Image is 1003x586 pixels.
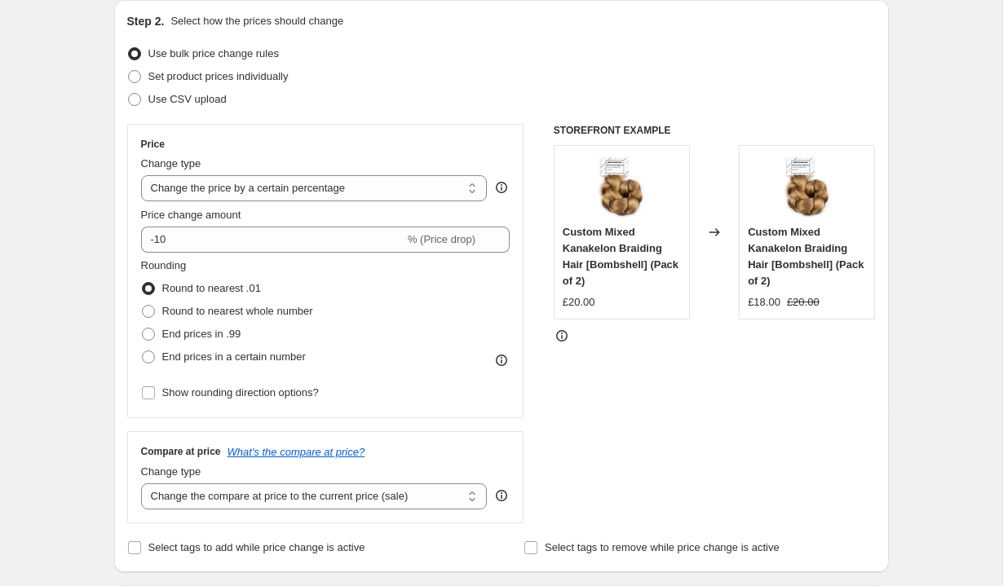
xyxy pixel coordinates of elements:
p: Select how the prices should change [170,13,343,29]
span: Price change amount [141,209,241,221]
span: Rounding [141,259,187,271]
span: Select tags to add while price change is active [148,541,365,553]
span: Show rounding direction options? [162,386,319,399]
div: £20.00 [563,294,595,311]
img: 7_4_Bombshell_80x.jpg [775,154,840,219]
span: End prices in a certain number [162,350,306,363]
img: 7_4_Bombshell_80x.jpg [589,154,654,219]
span: Custom Mixed Kanakelon Braiding Hair [Bombshell] (Pack of 2) [563,226,678,287]
span: Round to nearest .01 [162,282,261,294]
span: Set product prices individually [148,70,289,82]
h3: Compare at price [141,445,221,458]
div: £18.00 [748,294,780,311]
div: help [493,179,510,196]
span: % (Price drop) [408,233,475,245]
span: Change type [141,157,201,170]
span: Round to nearest whole number [162,305,313,317]
span: Select tags to remove while price change is active [545,541,780,553]
h3: Price [141,138,165,151]
div: help [493,487,510,504]
strike: £20.00 [787,294,820,311]
span: Change type [141,465,201,478]
span: Use CSV upload [148,93,227,105]
h6: STOREFRONT EXAMPLE [554,124,876,137]
input: -15 [141,227,404,253]
span: Custom Mixed Kanakelon Braiding Hair [Bombshell] (Pack of 2) [748,226,864,287]
span: End prices in .99 [162,328,241,340]
button: What's the compare at price? [228,446,365,458]
span: Use bulk price change rules [148,47,279,59]
h2: Step 2. [127,13,165,29]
